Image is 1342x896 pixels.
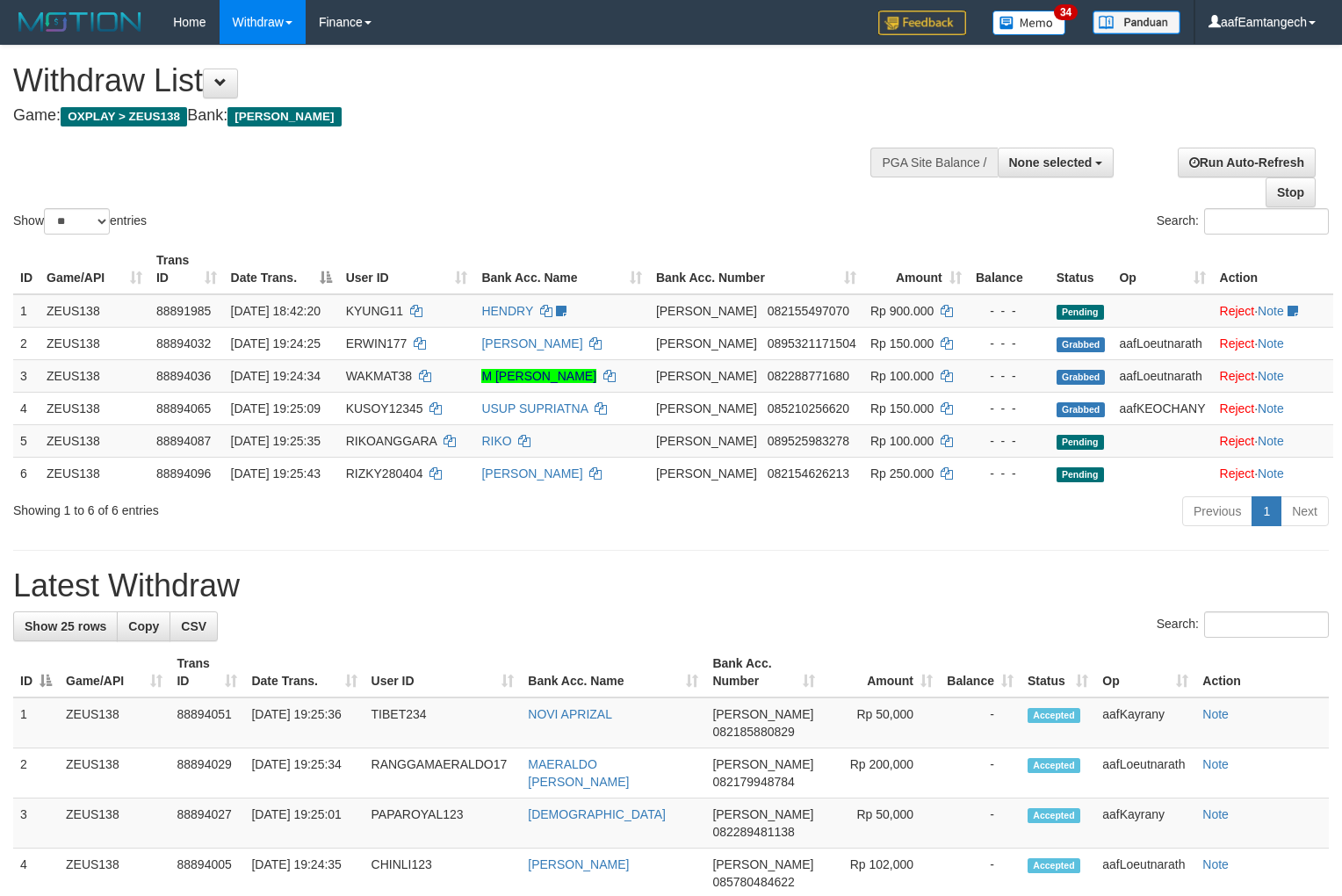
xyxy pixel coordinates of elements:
span: RIZKY280404 [346,466,423,481]
th: Bank Acc. Number: activate to sort column ascending [649,244,863,294]
a: Reject [1220,304,1255,318]
span: OXPLAY > ZEUS138 [61,107,187,126]
span: [PERSON_NAME] [712,807,813,821]
a: Run Auto-Refresh [1178,148,1316,177]
th: Status [1050,244,1113,294]
td: [DATE] 19:25:36 [244,697,364,748]
span: [DATE] 19:25:43 [231,466,321,481]
th: Action [1213,244,1333,294]
img: MOTION_logo.png [13,9,147,35]
input: Search: [1204,208,1329,235]
td: ZEUS138 [59,697,170,748]
span: Accepted [1028,808,1080,823]
span: Grabbed [1057,370,1106,385]
td: ZEUS138 [40,359,149,392]
th: Status: activate to sort column ascending [1021,647,1095,697]
a: Note [1202,757,1229,771]
span: Copy 082179948784 to clipboard [712,775,794,789]
span: RIKOANGGARA [346,434,437,448]
span: 88894087 [156,434,211,448]
td: · [1213,424,1333,457]
span: Accepted [1028,858,1080,873]
span: Copy 089525983278 to clipboard [768,434,849,448]
a: Note [1202,857,1229,871]
label: Show entries [13,208,147,235]
span: Copy 082154626213 to clipboard [768,466,849,481]
td: RANGGAMAERALDO17 [364,748,522,798]
span: 34 [1054,4,1078,20]
span: Rp 900.000 [870,304,934,318]
th: User ID: activate to sort column ascending [364,647,522,697]
a: Note [1258,369,1284,383]
span: 88894096 [156,466,211,481]
span: 88891985 [156,304,211,318]
th: Trans ID: activate to sort column ascending [149,244,224,294]
span: [DATE] 19:24:25 [231,336,321,350]
span: Copy [128,619,159,633]
a: HENDRY [481,304,533,318]
a: [PERSON_NAME] [528,857,629,871]
div: - - - [976,432,1043,450]
th: Action [1195,647,1329,697]
input: Search: [1204,611,1329,638]
span: Rp 150.000 [870,336,934,350]
span: Rp 100.000 [870,434,934,448]
span: [PERSON_NAME] [712,857,813,871]
span: KYUNG11 [346,304,403,318]
th: Bank Acc. Name: activate to sort column ascending [474,244,648,294]
span: 88894032 [156,336,211,350]
a: 1 [1252,496,1281,526]
span: [PERSON_NAME] [656,369,757,383]
th: Date Trans.: activate to sort column descending [224,244,339,294]
div: - - - [976,465,1043,482]
a: Note [1258,434,1284,448]
a: Previous [1182,496,1252,526]
td: aafLoeutnarath [1112,327,1212,359]
div: PGA Site Balance / [870,148,997,177]
td: 4 [13,392,40,424]
a: Copy [117,611,170,641]
a: RIKO [481,434,511,448]
span: Copy 082185880829 to clipboard [712,725,794,739]
td: Rp 50,000 [822,798,940,849]
th: Bank Acc. Name: activate to sort column ascending [521,647,705,697]
span: Pending [1057,435,1104,450]
span: WAKMAT38 [346,369,412,383]
span: ERWIN177 [346,336,408,350]
a: [PERSON_NAME] [481,336,582,350]
label: Search: [1157,611,1329,638]
td: ZEUS138 [40,457,149,489]
td: [DATE] 19:25:34 [244,748,364,798]
select: Showentries [44,208,110,235]
h4: Game: Bank: [13,107,877,125]
td: 1 [13,294,40,328]
a: NOVI APRIZAL [528,707,612,721]
td: · [1213,359,1333,392]
span: [DATE] 18:42:20 [231,304,321,318]
a: Note [1258,401,1284,415]
th: Date Trans.: activate to sort column ascending [244,647,364,697]
span: Pending [1057,467,1104,482]
span: Show 25 rows [25,619,106,633]
span: [PERSON_NAME] [656,434,757,448]
span: Copy 082289481138 to clipboard [712,825,794,839]
a: [PERSON_NAME] [481,466,582,481]
td: aafKayrany [1095,798,1195,849]
span: Copy 0895321171504 to clipboard [768,336,856,350]
td: 2 [13,327,40,359]
th: ID: activate to sort column descending [13,647,59,697]
td: - [940,798,1021,849]
a: Stop [1266,177,1316,207]
td: ZEUS138 [40,392,149,424]
td: 88894051 [170,697,244,748]
span: [PERSON_NAME] [712,757,813,771]
td: · [1213,392,1333,424]
span: [DATE] 19:25:09 [231,401,321,415]
td: TIBET234 [364,697,522,748]
a: Reject [1220,434,1255,448]
th: ID [13,244,40,294]
div: - - - [976,400,1043,417]
span: Copy 082155497070 to clipboard [768,304,849,318]
span: Pending [1057,305,1104,320]
span: Rp 150.000 [870,401,934,415]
